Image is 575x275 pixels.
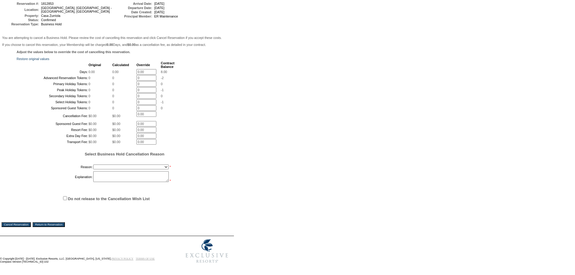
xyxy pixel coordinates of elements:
td: Explanation: [17,171,93,183]
span: 0 [112,82,114,86]
span: 0 [88,76,90,80]
td: Transport Fee: [17,139,88,145]
span: $0.00 [112,128,120,132]
td: Advanced Reservation Tokens: [17,75,88,81]
input: Cancel Reservation [2,222,31,227]
b: $0.00 [127,43,136,46]
td: Sponsored Guest Fee: [17,121,88,126]
a: TERMS OF USE [136,257,155,260]
td: Extra Day Fee: [17,133,88,139]
td: Reason: [17,163,93,171]
span: ER Maintenance [154,14,178,18]
span: -1 [161,100,164,104]
span: 0 [88,88,90,92]
span: -1 [161,88,164,92]
td: Arrival Date: [116,2,152,5]
td: Days: [17,69,88,75]
td: Reservation #: [3,2,39,5]
td: Resort Fee: [17,127,88,133]
td: Cancellation Fee: [17,111,88,120]
b: Calculated [112,63,129,67]
span: [DATE] [154,10,165,14]
span: $0.00 [112,122,120,126]
span: $0.00 [112,134,120,138]
span: 0 [88,82,90,86]
span: 1812853 [41,2,54,5]
span: $0.00 [88,128,97,132]
span: 0.00 [112,70,119,74]
p: If you choose to cancel this reservation, your Membership will be charged Days, and as a cancella... [2,43,232,46]
span: 0 [112,100,114,104]
a: PRIVACY POLICY [111,257,133,260]
span: 8.00 [161,70,167,74]
span: $0.00 [112,140,120,144]
td: Sponsored Guest Tokens: [17,105,88,111]
span: -2 [161,76,164,80]
label: Do not release to the Cancellation Wish List [68,197,150,201]
span: $0.00 [112,114,120,118]
td: Date Created: [116,10,152,14]
span: 0 [112,94,114,98]
span: [DATE] [154,2,165,5]
input: Return to Reservation [33,222,65,227]
span: 0 [112,106,114,110]
img: Exclusive Resorts [180,236,234,266]
span: 0.00 [88,70,95,74]
b: Original [88,63,101,67]
b: 0.00 [107,43,113,46]
span: Confirmed [41,18,56,22]
span: $0.00 [88,122,97,126]
span: 0 [88,94,90,98]
td: Primary Holiday Tokens: [17,81,88,87]
span: 0 [88,106,90,110]
td: Select Holiday Tokens: [17,99,88,105]
b: Contract Balance [161,61,174,69]
a: Restore original values [17,57,49,61]
span: 0 [161,82,163,86]
span: Business Hold [41,22,62,26]
span: $0.00 [88,134,97,138]
span: 0 [112,88,114,92]
td: Status: [3,18,39,22]
h5: Select Business Hold Cancellation Reason [17,152,232,156]
td: Principal Member: [116,14,152,18]
td: Reservation Type: [3,22,39,26]
td: Location: [3,6,39,13]
td: Secondary Holiday Tokens: [17,93,88,99]
span: $0.00 [88,140,97,144]
span: 0 [161,106,163,110]
td: Departure Date: [116,6,152,10]
span: [GEOGRAPHIC_DATA], [GEOGRAPHIC_DATA] - [GEOGRAPHIC_DATA], [GEOGRAPHIC_DATA] [41,6,112,13]
span: 0 [88,100,90,104]
p: You are attempting to cancel a Business Hold. Please review the cost of cancelling this reservati... [2,36,232,40]
span: 0 [112,76,114,80]
span: 0 [161,94,163,98]
td: Property: [3,14,39,18]
b: Adjust the values below to override the cost of cancelling this reservation. [17,50,130,54]
span: [DATE] [154,6,165,10]
b: Override [136,63,150,67]
span: $0.00 [88,114,97,118]
span: Casa Zurriola [41,14,60,18]
td: Peak Holiday Tokens: [17,87,88,93]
